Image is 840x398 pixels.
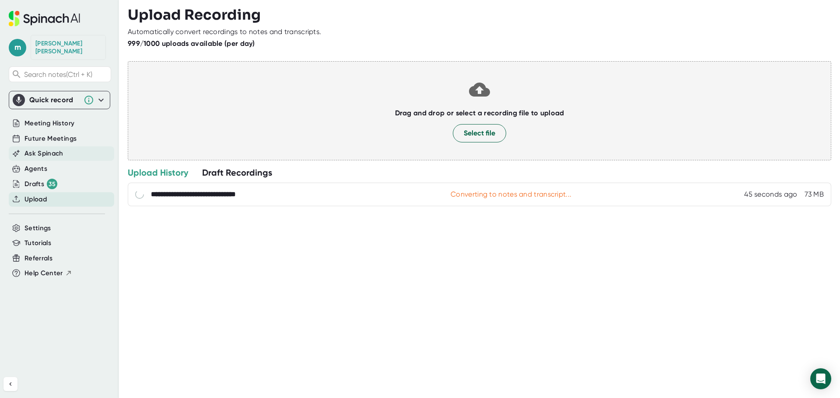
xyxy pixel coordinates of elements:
b: 999/1000 uploads available (per day) [128,39,255,48]
button: Meeting History [24,118,74,128]
div: 35 [47,179,57,189]
span: m [9,39,26,56]
div: Quick record [13,91,106,109]
span: Select file [464,128,495,138]
button: Agents [24,164,47,174]
button: Future Meetings [24,134,77,144]
button: Help Center [24,268,72,278]
b: Drag and drop or select a recording file to upload [395,109,564,117]
div: 73 MB [805,190,824,199]
div: Draft Recordings [202,167,272,178]
div: 9/24/2025, 3:40:58 PM [744,190,797,199]
span: Search notes (Ctrl + K) [24,70,108,79]
button: Drafts 35 [24,179,57,189]
span: Help Center [24,268,63,278]
button: Upload [24,194,47,204]
button: Tutorials [24,238,51,248]
div: Open Intercom Messenger [810,368,831,389]
div: Monica Engelstad [35,40,101,55]
button: Ask Spinach [24,149,63,159]
div: Converting to notes and transcript... [451,190,571,199]
button: Collapse sidebar [3,377,17,391]
div: Upload History [128,167,188,178]
button: Select file [453,124,506,142]
button: Referrals [24,253,52,263]
button: Settings [24,223,51,233]
div: Drafts [24,179,57,189]
div: Quick record [29,96,79,104]
h3: Upload Recording [128,7,831,23]
div: Automatically convert recordings to notes and transcripts. [128,28,321,36]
